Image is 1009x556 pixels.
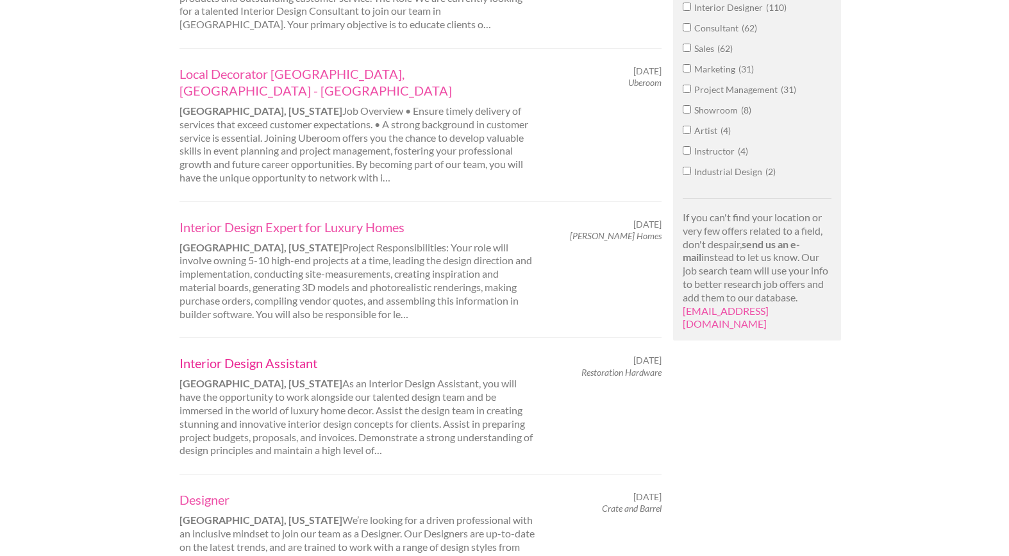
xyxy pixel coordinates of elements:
[683,23,691,31] input: Consultant62
[694,43,717,54] span: Sales
[683,146,691,155] input: Instructor4
[179,491,536,508] a: Designer
[683,305,769,330] a: [EMAIL_ADDRESS][DOMAIN_NAME]
[570,230,662,241] em: [PERSON_NAME] Homes
[694,166,765,177] span: Industrial Design
[581,367,662,378] em: Restoration Hardware
[179,514,342,526] strong: [GEOGRAPHIC_DATA], [US_STATE]
[683,44,691,52] input: Sales62
[738,63,754,74] span: 31
[694,105,741,115] span: Showroom
[633,491,662,503] span: [DATE]
[766,2,787,13] span: 110
[168,219,547,321] div: Project Responsibilities: Your role will involve owning 5-10 high-end projects at a time, leading...
[683,85,691,93] input: Project Management31
[741,105,751,115] span: 8
[683,126,691,134] input: Artist4
[721,125,731,136] span: 4
[717,43,733,54] span: 62
[683,105,691,114] input: Showroom8
[765,166,776,177] span: 2
[694,2,766,13] span: Interior Designer
[179,241,342,253] strong: [GEOGRAPHIC_DATA], [US_STATE]
[628,77,662,88] em: Uberoom
[633,65,662,77] span: [DATE]
[683,211,832,331] p: If you can't find your location or very few offers related to a field, don't despair, instead to ...
[683,3,691,11] input: Interior Designer110
[742,22,757,33] span: 62
[683,64,691,72] input: Marketing31
[633,219,662,230] span: [DATE]
[179,377,342,389] strong: [GEOGRAPHIC_DATA], [US_STATE]
[781,84,796,95] span: 31
[179,105,342,117] strong: [GEOGRAPHIC_DATA], [US_STATE]
[179,219,536,235] a: Interior Design Expert for Luxury Homes
[683,167,691,175] input: Industrial Design2
[633,355,662,366] span: [DATE]
[694,63,738,74] span: Marketing
[179,355,536,371] a: Interior Design Assistant
[694,125,721,136] span: Artist
[602,503,662,514] em: Crate and Barrel
[683,238,800,264] strong: send us an e-mail
[694,146,738,156] span: Instructor
[694,22,742,33] span: Consultant
[738,146,748,156] span: 4
[179,65,536,99] a: Local Decorator [GEOGRAPHIC_DATA], [GEOGRAPHIC_DATA] - [GEOGRAPHIC_DATA]
[168,355,547,457] div: As an Interior Design Assistant, you will have the opportunity to work alongside our talented des...
[168,65,547,185] div: Job Overview • Ensure timely delivery of services that exceed customer expectations. • A strong b...
[694,84,781,95] span: Project Management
